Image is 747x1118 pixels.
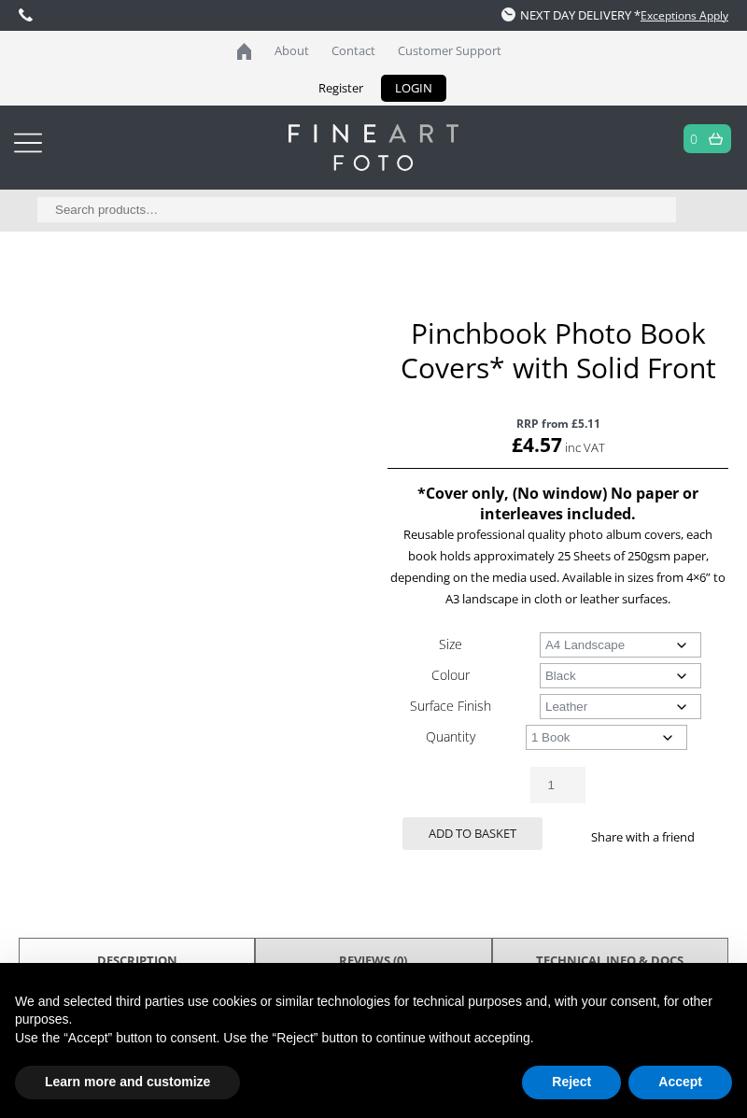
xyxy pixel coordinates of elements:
[628,1066,732,1099] button: Accept
[304,75,377,102] a: Register
[536,943,684,977] a: TECHNICAL INFO & DOCS
[512,432,523,458] span: £
[431,666,470,684] label: Colour
[558,856,573,870] img: facebook sharing button
[265,31,318,71] a: About
[15,1066,240,1099] button: Learn more and customize
[19,8,33,21] img: phone.svg
[388,483,728,524] h4: *Cover only, (No window) No paper or interleaves included.
[381,75,446,102] a: LOGIN
[388,524,728,610] p: Reusable professional quality photo album covers, each book holds approximately 25 Sheets of 250g...
[388,31,511,71] a: Customer Support
[339,943,407,977] a: Reviews (0)
[709,133,723,145] img: basket.svg
[512,432,562,458] bdi: 4.57
[289,124,458,171] img: logo-white.svg
[501,7,631,23] span: NEXT DAY DELIVERY
[322,31,385,71] a: Contact
[439,635,462,653] label: Size
[402,817,543,850] button: Add to basket
[501,7,515,21] img: time.svg
[581,856,596,870] img: twitter sharing button
[690,125,698,152] a: 0
[641,7,728,23] a: Exceptions Apply
[97,943,177,977] a: Description
[15,993,732,1029] p: We and selected third parties use cookies or similar technologies for technical purposes and, wit...
[37,197,676,222] input: Search products…
[603,856,618,870] img: email sharing button
[410,697,491,715] label: Surface Finish
[530,767,585,803] input: Product quantity
[388,413,728,434] span: RRP from £5.11
[522,1066,621,1099] button: Reject
[558,827,728,848] p: Share with a friend
[388,316,728,385] h1: Pinchbook Photo Book Covers* with Solid Front
[426,728,475,745] label: Quantity
[15,1029,732,1048] p: Use the “Accept” button to consent. Use the “Reject” button to continue without accepting.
